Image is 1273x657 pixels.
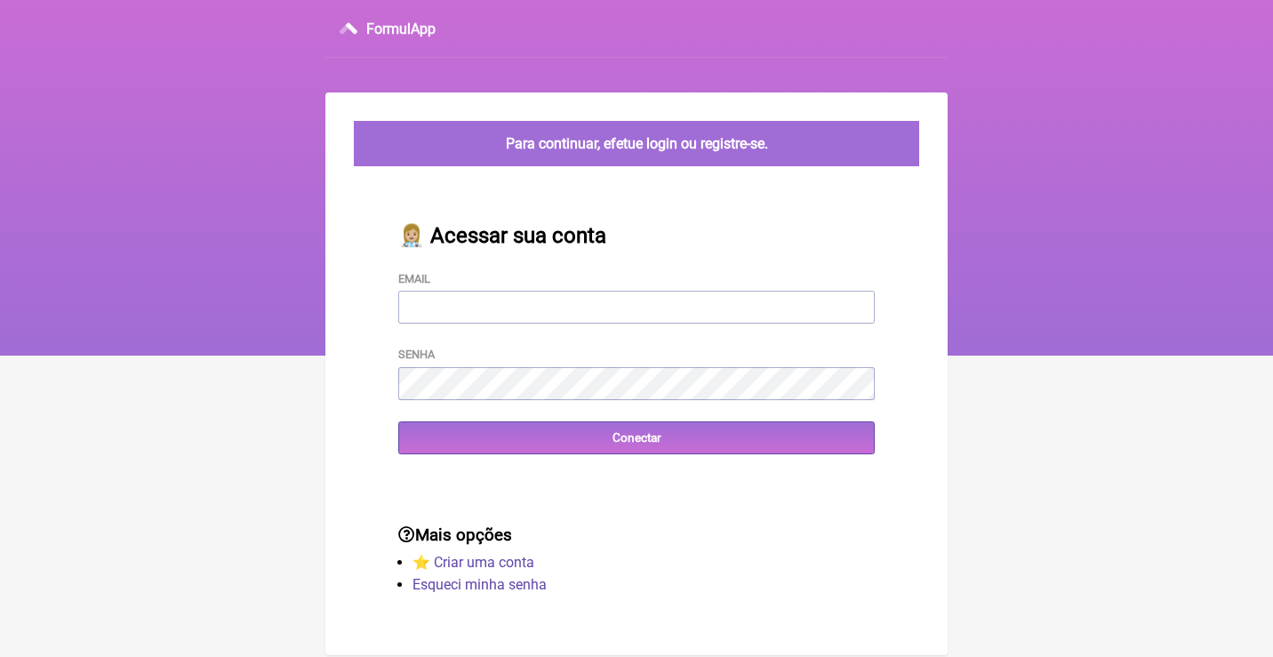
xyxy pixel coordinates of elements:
input: Conectar [398,421,875,454]
h3: Mais opções [398,525,875,545]
h3: FormulApp [366,20,436,37]
label: Email [398,272,430,285]
div: Para continuar, efetue login ou registre-se. [354,121,919,166]
a: ⭐️ Criar uma conta [412,554,534,571]
h2: 👩🏼‍⚕️ Acessar sua conta [398,223,875,248]
label: Senha [398,348,435,361]
a: Esqueci minha senha [412,576,547,593]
